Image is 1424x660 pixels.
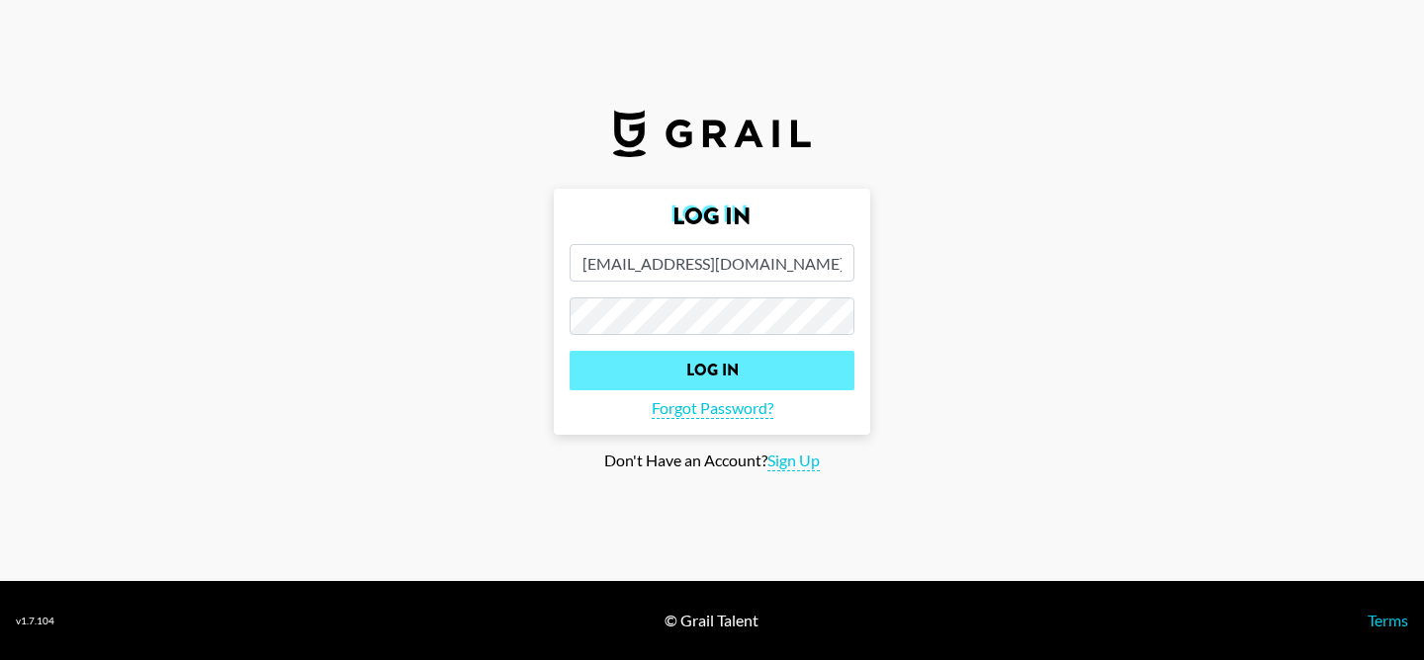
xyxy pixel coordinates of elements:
[613,110,811,157] img: Grail Talent Logo
[16,451,1408,471] div: Don't Have an Account?
[652,398,773,419] span: Forgot Password?
[570,205,854,228] h2: Log In
[16,615,54,627] div: v 1.7.104
[1368,611,1408,629] a: Terms
[570,351,854,390] input: Log In
[767,451,820,471] span: Sign Up
[570,244,854,282] input: Email
[665,611,758,630] div: © Grail Talent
